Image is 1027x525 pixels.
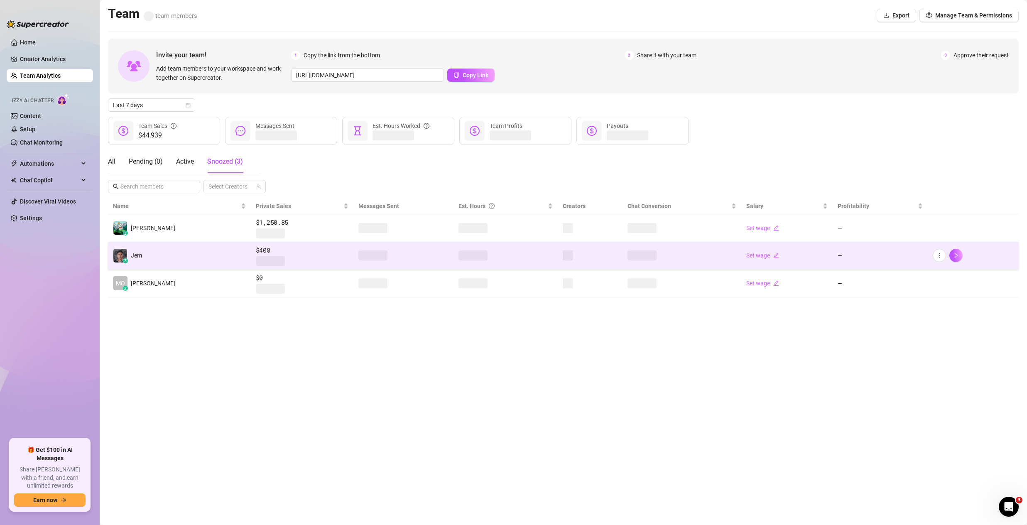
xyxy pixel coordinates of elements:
a: Team Analytics [20,72,61,79]
button: Copy Link [447,69,495,82]
span: Private Sales [256,203,291,209]
a: Chat Monitoring [20,139,63,146]
span: [PERSON_NAME] [131,279,175,288]
span: [PERSON_NAME] [131,223,175,233]
span: 2 [625,51,634,60]
a: Settings [20,215,42,221]
span: Jem [131,251,142,260]
iframe: Intercom live chat [999,497,1019,517]
span: 3 [941,51,950,60]
span: copy [453,72,459,78]
span: $408 [256,245,348,255]
a: Creator Analytics [20,52,86,66]
span: arrow-right [61,497,66,503]
a: Content [20,113,41,119]
span: Izzy AI Chatter [12,97,54,105]
div: Est. Hours [458,201,546,211]
span: Copy Link [463,72,488,79]
span: Salary [746,203,763,209]
span: question-circle [489,201,495,211]
span: team members [144,12,197,20]
span: Copy the link from the bottom [304,51,380,60]
span: team [256,184,261,189]
span: thunderbolt [11,160,17,167]
img: AI Chatter [57,93,70,105]
span: edit [773,225,779,231]
span: edit [773,253,779,258]
img: Chat Copilot [11,177,16,183]
div: z [123,231,128,236]
span: Export [892,12,909,19]
span: MO [116,279,125,288]
span: question-circle [424,121,429,130]
span: Approve their request [953,51,1009,60]
span: dollar-circle [587,126,597,136]
span: Share [PERSON_NAME] with a friend, and earn unlimited rewards [14,466,86,490]
span: $44,939 [138,130,176,140]
div: z [123,258,128,263]
button: Manage Team & Permissions [919,9,1019,22]
span: Chat Conversion [627,203,671,209]
div: z [123,286,128,291]
span: Chat Copilot [20,174,79,187]
span: Team Profits [490,123,522,129]
span: Active [176,157,194,165]
img: logo-BBDzfeDw.svg [7,20,69,28]
span: hourglass [353,126,363,136]
a: Set wageedit [746,280,779,287]
img: Jem [113,249,127,262]
span: Invite your team! [156,50,291,60]
span: 🎁 Get $100 in AI Messages [14,446,86,462]
span: edit [773,280,779,286]
span: Name [113,201,239,211]
span: Earn now [33,497,57,503]
span: dollar-circle [470,126,480,136]
th: Creators [558,198,623,214]
span: message [235,126,245,136]
td: — [833,242,928,270]
a: Set wageedit [746,252,779,259]
span: 3 [1016,497,1022,503]
span: 1 [291,51,300,60]
a: Home [20,39,36,46]
th: Name [108,198,251,214]
span: $1,250.85 [256,218,348,228]
a: Set wageedit [746,225,779,231]
span: search [113,184,119,189]
span: Messages Sent [255,123,294,129]
span: $0 [256,273,348,283]
span: setting [926,12,932,18]
div: Team Sales [138,121,176,130]
span: Manage Team & Permissions [935,12,1012,19]
td: — [833,214,928,242]
span: right [953,253,959,258]
span: more [936,253,942,258]
h2: Team [108,6,197,22]
button: Export [877,9,916,22]
span: Payouts [607,123,628,129]
div: All [108,157,115,167]
span: Snoozed ( 3 ) [207,157,243,165]
td: — [833,270,928,297]
span: Last 7 days [113,99,190,111]
div: Pending ( 0 ) [129,157,163,167]
span: download [883,12,889,18]
a: Discover Viral Videos [20,198,76,205]
span: Messages Sent [358,203,399,209]
span: info-circle [171,121,176,130]
img: Denise Carrillo [113,221,127,235]
input: Search members [120,182,189,191]
span: Profitability [838,203,869,209]
span: Automations [20,157,79,170]
span: Share it with your team [637,51,696,60]
a: Setup [20,126,35,132]
div: Est. Hours Worked [373,121,429,130]
span: calendar [186,103,191,108]
span: Add team members to your workspace and work together on Supercreator. [156,64,288,82]
span: dollar-circle [118,126,128,136]
button: Earn nowarrow-right [14,493,86,507]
